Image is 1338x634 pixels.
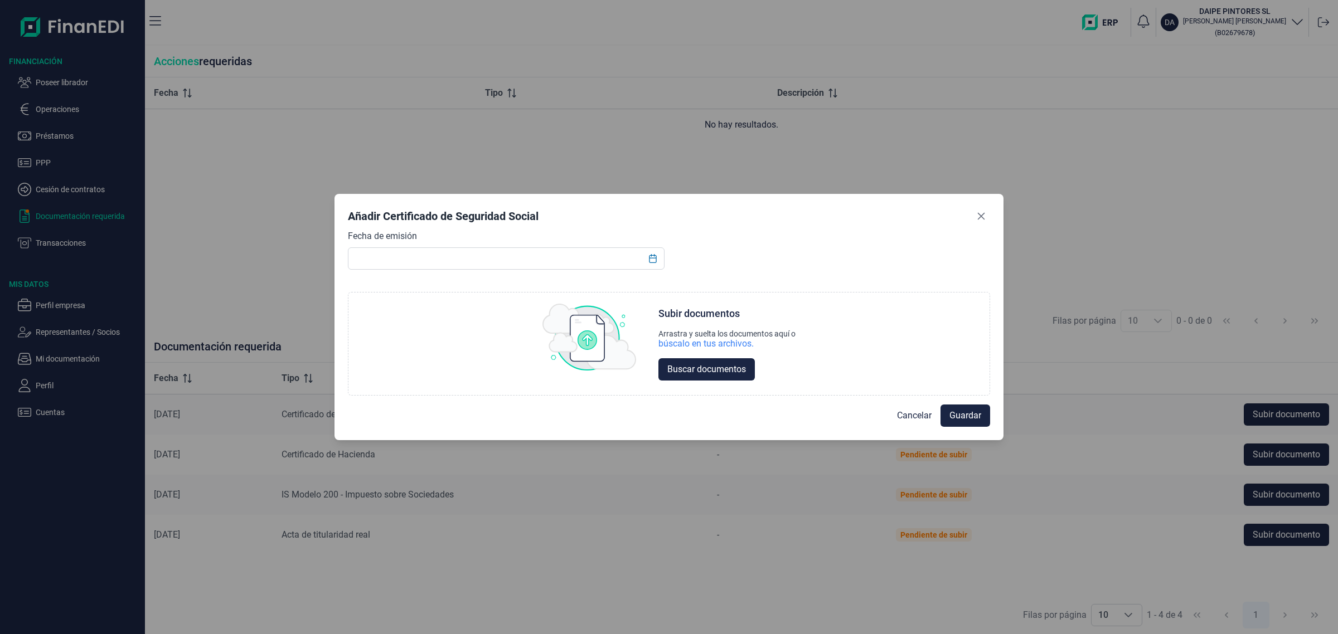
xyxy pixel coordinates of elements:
div: Arrastra y suelta los documentos aquí o [658,329,796,338]
button: Cancelar [888,404,941,427]
button: Choose Date [642,248,663,269]
button: Buscar documentos [658,358,755,381]
div: búscalo en tus archivos. [658,338,796,349]
label: Fecha de emisión [348,230,417,243]
button: Close [972,207,990,225]
div: Añadir Certificado de Seguridad Social [348,208,539,224]
span: Guardar [949,409,981,422]
img: upload img [542,304,636,370]
div: Subir documentos [658,307,740,320]
button: Guardar [941,404,990,427]
span: Cancelar [897,409,932,422]
div: búscalo en tus archivos. [658,338,754,349]
span: Buscar documentos [667,363,746,376]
